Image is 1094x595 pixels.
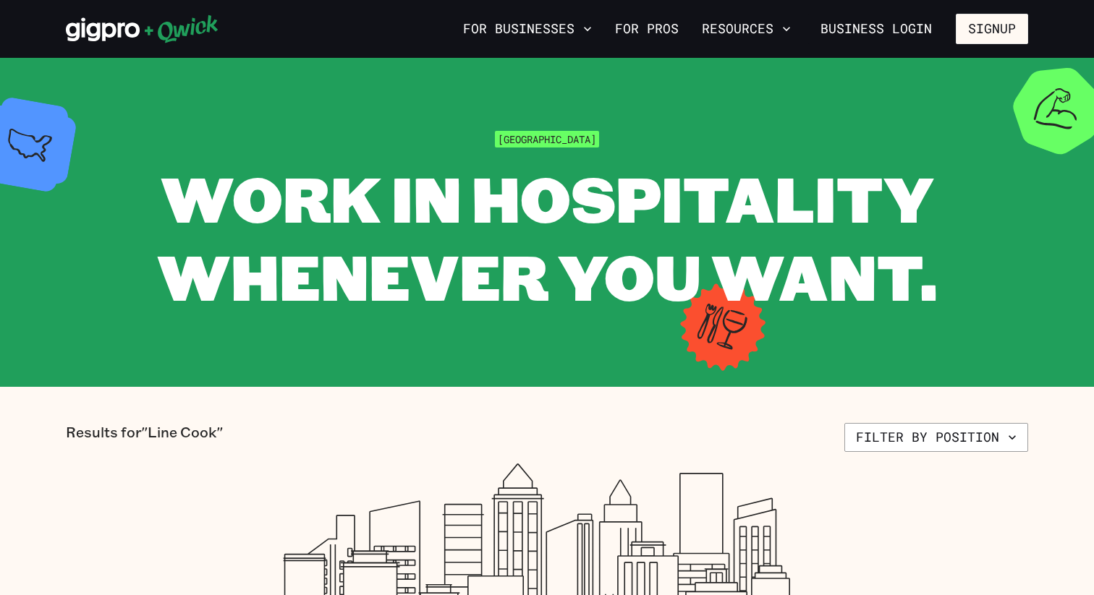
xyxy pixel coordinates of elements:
[696,17,797,41] button: Resources
[844,423,1028,452] button: Filter by position
[609,17,684,41] a: For Pros
[457,17,598,41] button: For Businesses
[808,14,944,44] a: Business Login
[956,14,1028,44] button: Signup
[66,423,223,452] p: Results for "Line Cook"
[157,156,937,317] span: WORK IN HOSPITALITY WHENEVER YOU WANT.
[495,131,599,147] span: [GEOGRAPHIC_DATA]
